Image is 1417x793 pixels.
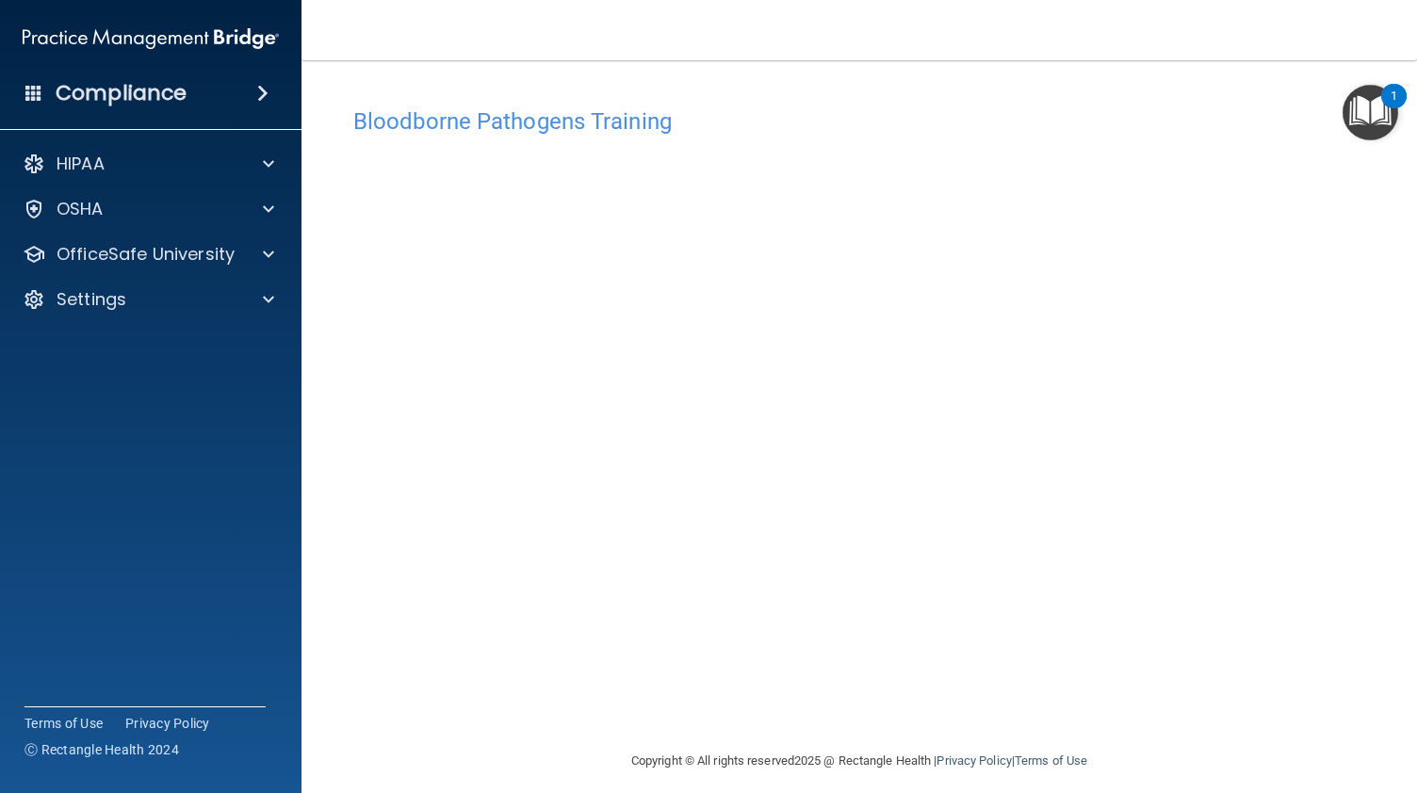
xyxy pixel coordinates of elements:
[937,753,1011,768] a: Privacy Policy
[57,288,126,311] p: Settings
[515,731,1203,791] div: Copyright © All rights reserved 2025 @ Rectangle Health | |
[1343,85,1398,140] button: Open Resource Center, 1 new notification
[57,153,105,175] p: HIPAA
[56,80,187,106] h4: Compliance
[24,714,103,733] a: Terms of Use
[23,243,274,266] a: OfficeSafe University
[23,153,274,175] a: HIPAA
[23,20,279,57] img: PMB logo
[353,144,1365,723] iframe: bbp
[57,198,104,220] p: OSHA
[24,740,179,759] span: Ⓒ Rectangle Health 2024
[23,198,274,220] a: OSHA
[1015,753,1087,768] a: Terms of Use
[23,288,274,311] a: Settings
[1391,96,1397,121] div: 1
[57,243,235,266] p: OfficeSafe University
[125,714,210,733] a: Privacy Policy
[353,109,1365,134] h4: Bloodborne Pathogens Training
